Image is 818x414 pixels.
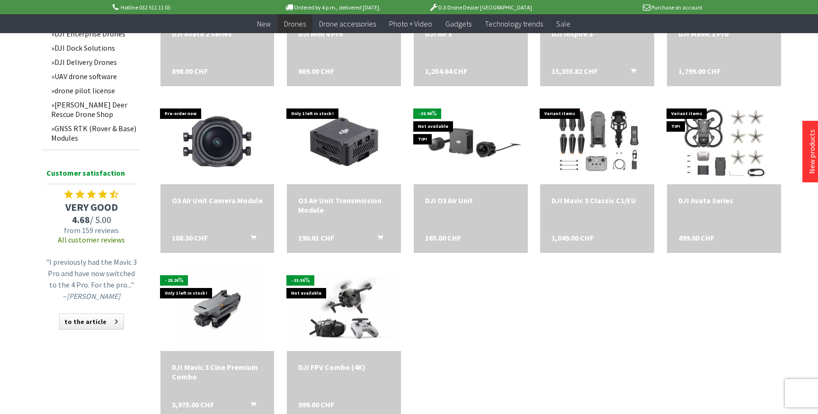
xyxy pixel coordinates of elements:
font: DJI Avata Series [678,196,733,205]
a: Technology trends [478,14,550,34]
a: DJI Delivery Drones [46,55,141,69]
font: Photo + Video [389,19,432,28]
font: VERY GOOD [65,200,118,214]
a: DJI Avata 2 Series 898.00 CHF [172,29,263,38]
button: Add to Cart [239,233,262,245]
font: 1,254.64 CHF [425,66,467,76]
font: Drone accessories [319,19,376,28]
font: O3 Air Unit Transmission Module [298,196,382,215]
a: [PERSON_NAME] Deer Rescue Drone Shop [46,98,141,121]
a: Sale [550,14,577,34]
font: [PERSON_NAME] Deer Rescue Drone Shop [51,100,127,119]
a: to the article [59,314,124,330]
a: DJI Mavic 3 Cine Premium Combo 3,975.00 CHF Add to Cart [172,362,263,381]
font: Hotline 032 511 11 03 [121,4,170,11]
img: DJI FPV Combo (4K) [287,276,401,341]
font: "I previously had the Mavic 3 Pro and have now switched to the 4 Pro. For the pro..." [46,257,137,289]
font: [PERSON_NAME] [67,291,120,301]
font: DJI Mini 4 Pro [298,29,343,38]
font: GNSS RTK (Rover & Base) Modules [51,124,136,143]
font: DJI Mavic 3 Cine Premium Combo [172,362,258,381]
font: 165.00 CHF [425,233,461,243]
font: UAV drone software [54,72,117,81]
a: Drones [277,14,312,34]
font: 3,975.00 CHF [172,400,214,409]
a: New products [807,129,817,174]
font: New [257,19,271,28]
button: Add to Cart [239,400,262,412]
font: drone pilot license [54,86,115,95]
a: DJI Enterprise Drones [46,27,141,41]
a: DJI Mavic 3 Pro 1,799.00 CHF [678,29,770,38]
font: 4.68 [72,214,90,225]
a: DJI Inspire 3 15,355.82 CHF Add to Cart [551,29,643,38]
a: Drone accessories [312,14,382,34]
font: DJI O3 Air Unit [425,196,473,205]
font: DJI Delivery Drones [54,57,117,67]
font: from 159 reviews [64,225,119,235]
font: DJI Mavic 3 Classic C1/EU [551,196,636,205]
a: O3 Air Unit Camera Module 108.30 CHF Add to Cart [172,196,263,205]
a: DJI FPV Combo (4K) 999.00 CHF [298,362,390,372]
button: Add to Cart [366,233,389,245]
font: DJI Air 3 [425,29,452,38]
a: UAV drone software [46,69,141,83]
a: DJI Air 3 1,254.64 CHF [425,29,516,38]
font: 999.00 CHF [298,400,334,409]
a: DJI Mini 4 Pro 669.00 CHF [298,29,390,38]
font: 15,355.82 CHF [551,66,597,76]
font: Purchase on account [651,4,702,11]
font: Technology trends [485,19,543,28]
a: DJI Mavic 3 Classic C1/EU 1,049.00 CHF [551,196,643,205]
font: Ordered by 4 p.m., delivered [DATE]. [294,4,381,11]
font: O3 Air Unit Camera Module [172,196,263,205]
a: DJI Dock Solutions [46,41,141,55]
font: DJI Dock Solutions [54,43,115,53]
a: Gadgets [439,14,478,34]
font: – [63,291,67,301]
img: O3 Air Unit Transmission Module [302,99,387,184]
font: to the article [64,317,107,326]
font: 190.61 CHF [298,233,334,243]
img: O3 Air Unit Camera Module [175,99,260,184]
img: DJI Mavic 3 Classic C1/EU [544,99,650,184]
img: DJI Avata Series [671,99,777,184]
font: DJI Mavic 3 Pro [678,29,729,38]
font: / 5.00 [90,214,111,225]
font: 669.00 CHF [298,66,334,76]
a: All customer reviews [58,235,125,244]
font: Customer satisfaction [46,168,125,178]
a: New [250,14,277,34]
a: GNSS RTK (Rover & Base) Modules [46,121,141,145]
font: DJI Drone Dealer [GEOGRAPHIC_DATA] [438,4,532,11]
font: DJI FPV Combo (4K) [298,362,365,372]
a: DJI Avata Series 499.00 CHF [678,196,770,205]
font: 1,799.00 CHF [678,66,720,76]
font: 108.30 CHF [172,233,208,243]
font: DJI Enterprise Drones [54,29,125,38]
button: Add to Cart [619,66,642,79]
font: Drones [284,19,306,28]
font: Sale [556,19,570,28]
img: DJI Mavic 3 Cine Premium Combo [175,266,260,351]
font: DJI Avata 2 Series [172,29,232,38]
font: DJI Inspire 3 [551,29,593,38]
font: Gadgets [445,19,471,28]
a: drone pilot license [46,83,141,98]
font: 1,049.00 CHF [551,233,594,243]
font: 499.00 CHF [678,233,714,243]
img: DJI O3 Air Unit [414,104,528,180]
font: 898.00 CHF [172,66,208,76]
a: Photo + Video [382,14,439,34]
a: O3 Air Unit Transmission Module 190.61 CHF Add to Cart [298,196,390,215]
a: DJI O3 Air Unit 165.00 CHF [425,196,516,205]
